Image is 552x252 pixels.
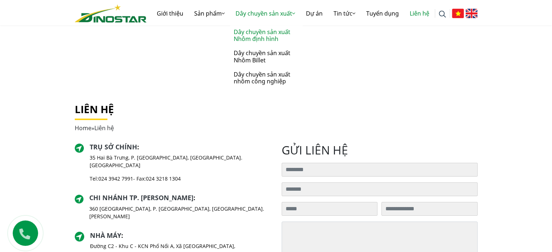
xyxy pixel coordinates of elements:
[75,103,478,116] h1: Liên hệ
[75,124,91,132] a: Home
[89,205,271,220] p: 360 [GEOGRAPHIC_DATA], P. [GEOGRAPHIC_DATA], [GEOGRAPHIC_DATA]. [PERSON_NAME]
[75,4,147,22] img: logo
[300,2,328,25] a: Dự án
[452,9,464,18] img: Tiếng Việt
[94,124,114,132] span: Liên hệ
[75,144,84,153] img: directer
[230,46,303,67] a: Dây chuyền sản xuất Nhôm Billet
[282,143,478,157] h2: gửi liên hệ
[89,193,193,202] a: Chi nhánh TP. [PERSON_NAME]
[89,194,271,202] h2: :
[75,195,83,203] img: directer
[230,2,300,25] a: Dây chuyền sản xuất
[90,232,270,240] h2: :
[151,2,189,25] a: Giới thiệu
[466,9,478,18] img: English
[439,11,446,18] img: search
[75,124,114,132] span: »
[230,67,303,88] a: Dây chuyền sản xuất nhôm công nghiệp
[90,154,270,169] p: 35 Hai Bà Trưng, P. [GEOGRAPHIC_DATA], [GEOGRAPHIC_DATA]. [GEOGRAPHIC_DATA]
[404,2,435,25] a: Liên hệ
[146,175,181,182] a: 024 3218 1304
[328,2,361,25] a: Tin tức
[90,142,137,151] a: Trụ sở chính
[90,143,270,151] h2: :
[90,175,270,182] p: Tel: - Fax:
[189,2,230,25] a: Sản phẩm
[230,25,303,46] a: Dây chuyền sản xuất Nhôm định hình
[90,231,121,240] a: Nhà máy
[75,232,85,241] img: directer
[98,175,133,182] a: 024 3942 7991
[361,2,404,25] a: Tuyển dụng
